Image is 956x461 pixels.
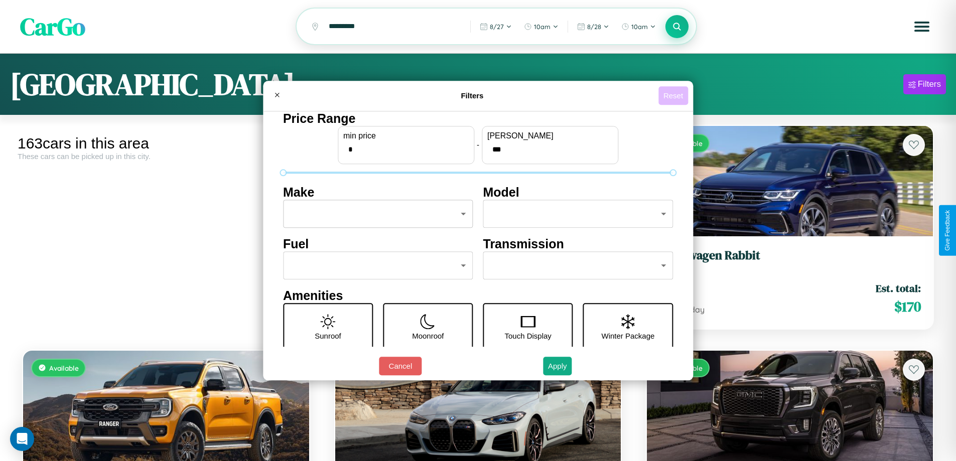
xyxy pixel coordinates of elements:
[483,185,673,200] h4: Model
[379,357,422,375] button: Cancel
[894,296,921,317] span: $ 170
[659,248,921,273] a: Volkswagen Rabbit2022
[10,64,295,105] h1: [GEOGRAPHIC_DATA]
[572,19,614,35] button: 8/28
[18,152,315,161] div: These cars can be picked up in this city.
[616,19,661,35] button: 10am
[343,131,469,140] label: min price
[918,79,941,89] div: Filters
[487,131,613,140] label: [PERSON_NAME]
[18,135,315,152] div: 163 cars in this area
[944,210,951,251] div: Give Feedback
[602,329,655,343] p: Winter Package
[477,138,479,151] p: -
[876,281,921,295] span: Est. total:
[483,237,673,251] h4: Transmission
[587,23,601,31] span: 8 / 28
[412,329,444,343] p: Moonroof
[658,86,688,105] button: Reset
[283,237,473,251] h4: Fuel
[286,91,658,100] h4: Filters
[543,357,572,375] button: Apply
[490,23,504,31] span: 8 / 27
[684,304,705,315] span: / day
[659,248,921,263] h3: Volkswagen Rabbit
[534,23,551,31] span: 10am
[283,185,473,200] h4: Make
[903,74,946,94] button: Filters
[631,23,648,31] span: 10am
[315,329,341,343] p: Sunroof
[283,288,673,303] h4: Amenities
[20,10,85,43] span: CarGo
[283,111,673,126] h4: Price Range
[504,329,551,343] p: Touch Display
[49,364,79,372] span: Available
[10,427,34,451] div: Open Intercom Messenger
[475,19,517,35] button: 8/27
[908,13,936,41] button: Open menu
[519,19,564,35] button: 10am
